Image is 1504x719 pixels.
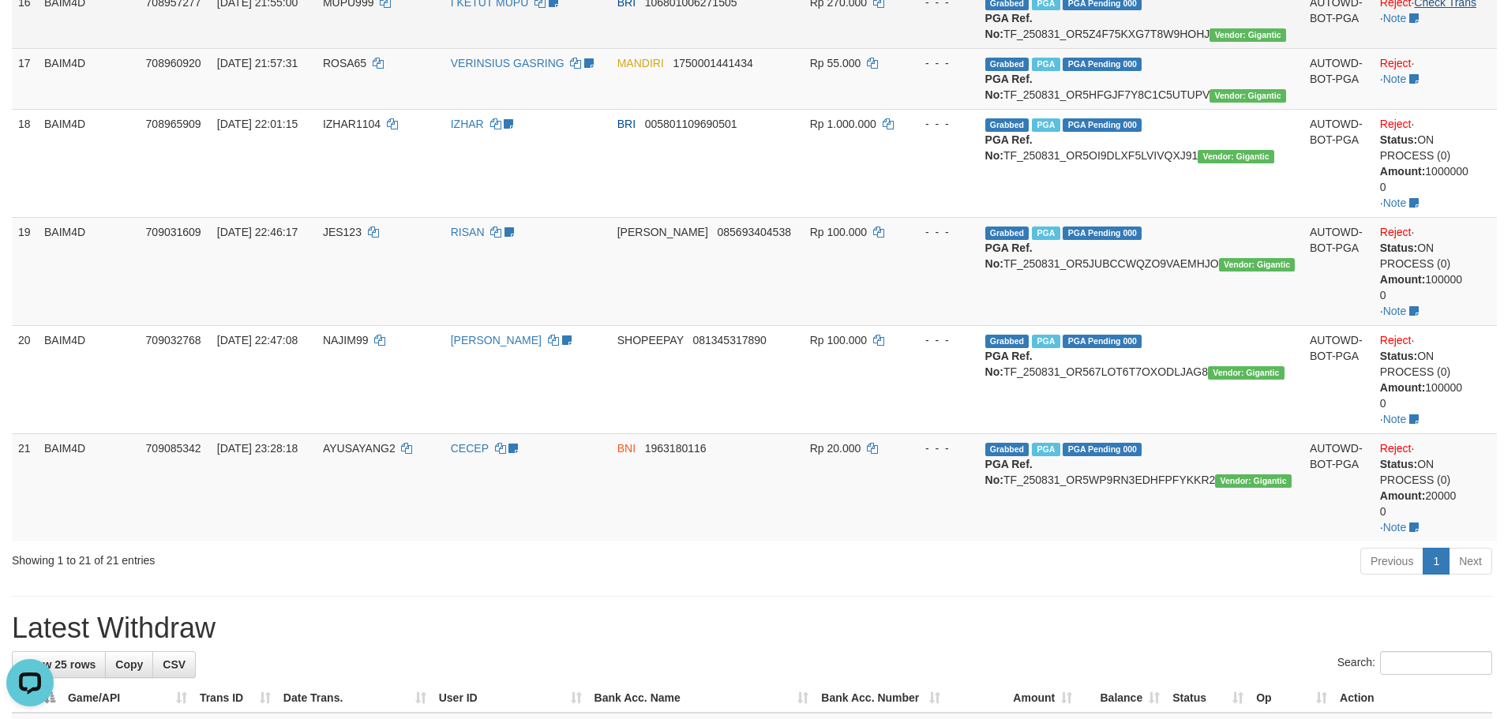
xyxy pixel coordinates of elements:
[692,334,766,346] span: Copy 081345317890 to clipboard
[1380,273,1426,286] b: Amount:
[979,109,1303,217] td: TF_250831_OR5OI9DLXF5LVIVQXJ91
[1210,28,1286,42] span: Vendor URL: https://order5.1velocity.biz
[985,458,1033,486] b: PGA Ref. No:
[1208,366,1285,380] span: Vendor URL: https://order5.1velocity.biz
[645,442,707,455] span: Copy 1963180116 to clipboard
[1374,109,1497,217] td: · ·
[1303,325,1374,433] td: AUTOWD-BOT-PGA
[718,226,791,238] span: Copy 085693404538 to clipboard
[217,118,298,130] span: [DATE] 22:01:15
[12,325,38,433] td: 20
[1383,521,1407,534] a: Note
[1032,335,1060,348] span: Marked by aeoester
[193,683,277,713] th: Trans ID: activate to sort column ascending
[323,57,366,69] span: ROSA65
[451,57,564,69] a: VERINSIUS GASRING
[617,118,636,130] span: BRI
[451,334,542,346] a: [PERSON_NAME]
[617,57,664,69] span: MANDIRI
[1063,227,1142,240] span: PGA Pending
[979,433,1303,541] td: TF_250831_OR5WP9RN3EDHFPFYKKR2
[12,48,38,109] td: 17
[985,227,1030,240] span: Grabbed
[1380,348,1491,411] div: ON PROCESS (0) 100000 0
[910,55,973,71] div: - - -
[217,57,298,69] span: [DATE] 21:57:31
[152,651,196,678] a: CSV
[12,546,615,568] div: Showing 1 to 21 of 21 entries
[433,683,588,713] th: User ID: activate to sort column ascending
[1383,413,1407,425] a: Note
[1380,240,1491,303] div: ON PROCESS (0) 100000 0
[810,226,867,238] span: Rp 100.000
[985,12,1033,40] b: PGA Ref. No:
[451,226,485,238] a: RISAN
[1374,48,1497,109] td: · ·
[1380,456,1491,519] div: ON PROCESS (0) 20000 0
[985,350,1033,378] b: PGA Ref. No:
[146,226,201,238] span: 709031609
[146,334,201,346] span: 709032768
[1380,381,1426,394] b: Amount:
[6,6,54,54] button: Open LiveChat chat widget
[1078,683,1166,713] th: Balance: activate to sort column ascending
[1423,548,1450,575] a: 1
[1303,48,1374,109] td: AUTOWD-BOT-PGA
[12,612,1492,644] h1: Latest Withdraw
[38,217,140,325] td: BAIM4D
[38,433,140,541] td: BAIM4D
[12,651,106,678] a: Show 25 rows
[323,118,381,130] span: IZHAR1104
[1250,683,1333,713] th: Op: activate to sort column ascending
[38,325,140,433] td: BAIM4D
[12,109,38,217] td: 18
[1380,458,1417,470] b: Status:
[217,334,298,346] span: [DATE] 22:47:08
[146,442,201,455] span: 709085342
[910,224,973,240] div: - - -
[217,442,298,455] span: [DATE] 23:28:18
[1032,118,1060,132] span: Marked by aeoester
[910,332,973,348] div: - - -
[1383,12,1407,24] a: Note
[1383,305,1407,317] a: Note
[673,57,753,69] span: Copy 1750001441434 to clipboard
[1380,132,1491,195] div: ON PROCESS (0) 1000000 0
[810,118,876,130] span: Rp 1.000.000
[1215,474,1292,488] span: Vendor URL: https://order5.1velocity.biz
[1210,89,1286,103] span: Vendor URL: https://order5.1velocity.biz
[451,442,489,455] a: CECEP
[1383,73,1407,85] a: Note
[1333,683,1492,713] th: Action
[979,217,1303,325] td: TF_250831_OR5JUBCCWQZO9VAEMHJO
[1380,57,1412,69] a: Reject
[985,73,1033,101] b: PGA Ref. No:
[947,683,1078,713] th: Amount: activate to sort column ascending
[1374,433,1497,541] td: · ·
[217,226,298,238] span: [DATE] 22:46:17
[810,57,861,69] span: Rp 55.000
[323,334,369,346] span: NAJIM99
[1380,350,1417,362] b: Status:
[1380,118,1412,130] a: Reject
[38,48,140,109] td: BAIM4D
[38,109,140,217] td: BAIM4D
[810,442,861,455] span: Rp 20.000
[1380,133,1417,146] b: Status:
[105,651,153,678] a: Copy
[1380,489,1426,502] b: Amount:
[1303,217,1374,325] td: AUTOWD-BOT-PGA
[277,683,433,713] th: Date Trans.: activate to sort column ascending
[1337,651,1492,675] label: Search:
[1032,58,1060,71] span: Marked by aeoester
[1198,150,1274,163] span: Vendor URL: https://order5.1velocity.biz
[1374,325,1497,433] td: · ·
[985,133,1033,162] b: PGA Ref. No:
[910,116,973,132] div: - - -
[1380,226,1412,238] a: Reject
[1032,443,1060,456] span: Marked by aeoester
[1380,442,1412,455] a: Reject
[1383,197,1407,209] a: Note
[1360,548,1423,575] a: Previous
[12,217,38,325] td: 19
